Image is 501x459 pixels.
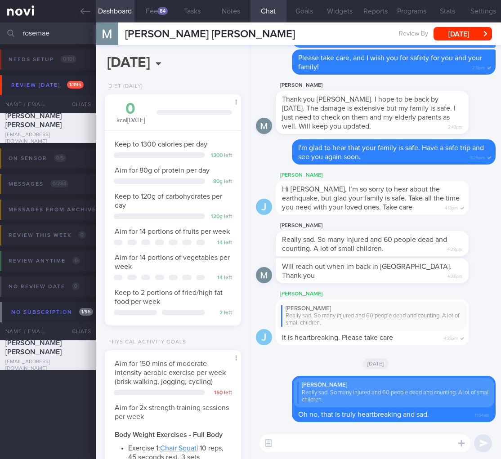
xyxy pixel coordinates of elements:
[6,255,82,267] div: Review anytime
[72,257,80,264] span: 0
[79,308,93,316] span: 1 / 95
[210,275,232,281] div: 14 left
[6,229,88,241] div: Review this week
[6,152,68,165] div: On sensor
[298,54,482,71] span: Please take care, and I wish you for safety for you and your family!
[210,240,232,246] div: 14 left
[445,203,458,211] span: 4:13pm
[448,122,462,130] span: 2:43pm
[282,96,456,130] span: Thank you [PERSON_NAME]. I hope to be back by [DATE]. The damage is extensive but my family is sa...
[115,254,230,270] span: Aim for 14 portions of vegetables per week
[475,410,489,419] span: 11:04am
[276,220,496,231] div: [PERSON_NAME]
[67,81,84,89] span: 1 / 395
[5,359,90,372] div: [EMAIL_ADDRESS][DOMAIN_NAME]
[157,7,168,15] div: 84
[276,289,496,299] div: [PERSON_NAME]
[60,95,96,113] div: Chats
[114,101,148,125] div: kcal [DATE]
[210,390,232,397] div: 150 left
[256,199,272,215] div: J
[444,333,458,342] span: 4:33pm
[472,62,485,71] span: 2:11pm
[298,411,429,418] span: Oh no, that is truly heartbreaking and sad.
[281,305,463,312] div: [PERSON_NAME]
[6,178,71,190] div: Messages
[60,322,96,340] div: Chats
[276,170,496,181] div: [PERSON_NAME]
[282,263,452,279] span: Will reach out when im back in [GEOGRAPHIC_DATA]. Thank you
[434,27,492,40] button: [DATE]
[297,389,490,404] div: Really sad. So many injured and 60 people dead and counting. A lot of small children.
[210,152,232,159] div: 1300 left
[298,144,484,160] span: I'm glad to hear that your family is safe. Have a safe trip and see you again soon.
[5,339,62,356] span: [PERSON_NAME] [PERSON_NAME]
[5,132,90,145] div: [EMAIL_ADDRESS][DOMAIN_NAME]
[6,53,79,66] div: Needs setup
[210,310,232,316] div: 2 left
[72,282,80,290] span: 0
[9,306,95,318] div: No subscription
[115,228,230,235] span: Aim for 14 portions of fruits per week
[78,231,86,239] span: 0
[54,154,66,162] span: 0 / 5
[115,360,226,385] span: Aim for 150 mins of moderate intensity aerobic exercise per week (brisk walking, jogging, cycling)
[115,289,223,305] span: Keep to 2 portions of fried/high fat food per week
[115,193,222,209] span: Keep to 120g of carbohydrates per day
[447,244,462,253] span: 4:28pm
[447,271,462,280] span: 4:28pm
[363,358,389,369] span: [DATE]
[6,281,82,293] div: No review date
[115,141,207,148] span: Keep to 1300 calories per day
[9,79,86,91] div: Review [DATE]
[297,382,490,389] div: [PERSON_NAME]
[282,236,447,252] span: Really sad. So many injured and 60 people dead and counting. A lot of small children.
[470,152,485,161] span: 3:29pm
[105,83,143,90] div: Diet (Daily)
[5,112,62,129] span: [PERSON_NAME] [PERSON_NAME]
[115,431,223,438] strong: Body Weight Exercises - Full Body
[210,214,232,220] div: 120 g left
[50,180,68,187] span: 0 / 284
[399,30,428,38] span: Review By
[282,186,460,211] span: Hi [PERSON_NAME], I’m so sorry to hear about the earthquake, but glad your family is safe. Take a...
[105,339,186,346] div: Physical Activity Goals
[115,404,229,420] span: Aim for 2x strength training sessions per week
[115,167,210,174] span: Aim for 80g of protein per day
[6,204,118,216] div: Messages from Archived
[256,329,272,346] div: J
[114,101,148,117] div: 0
[276,80,496,91] div: [PERSON_NAME]
[61,55,76,63] span: 0 / 101
[125,29,295,40] span: [PERSON_NAME] [PERSON_NAME]
[210,178,232,185] div: 80 g left
[281,312,463,327] div: Really sad. So many injured and 60 people dead and counting. A lot of small children.
[160,445,197,452] a: Chair Squat
[282,334,393,341] span: It is heartbreaking. Please take care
